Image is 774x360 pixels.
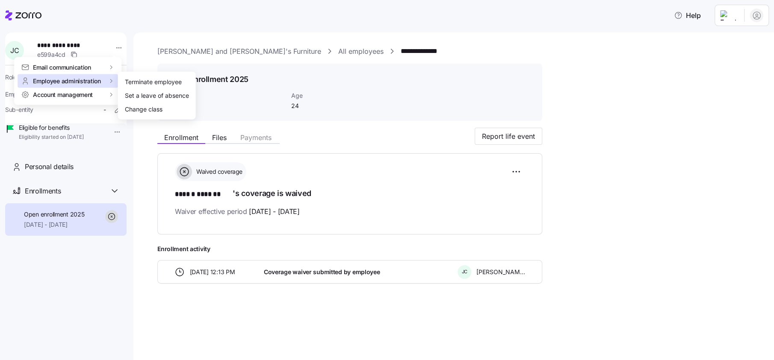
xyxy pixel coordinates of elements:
div: Terminate employee [125,77,182,87]
div: Set a leave of absence [125,91,189,100]
span: Email communication [33,63,91,71]
div: Change class [125,105,162,114]
span: Employee administration [33,76,101,85]
span: Account management [33,90,93,99]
